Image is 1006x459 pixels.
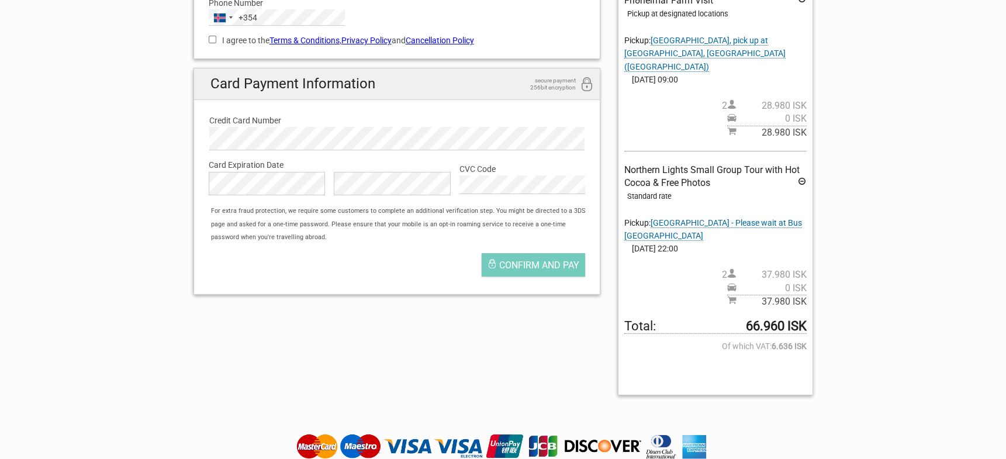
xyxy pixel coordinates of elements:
div: Standard rate [627,190,806,203]
span: 37.980 ISK [737,268,807,281]
span: 0 ISK [737,282,807,295]
span: Subtotal [727,126,807,139]
h2: Card Payment Information [194,68,600,99]
span: 28.980 ISK [737,99,807,112]
div: For extra fraud protection, we require some customers to complete an additional verification step... [205,205,600,244]
div: +354 [238,11,257,24]
a: Terms & Conditions [269,36,340,45]
label: Credit Card Number [209,114,585,127]
button: Selected country [209,10,257,25]
span: 2 person(s) [722,268,807,281]
span: Change pickup place [624,218,802,241]
button: Open LiveChat chat widget [134,18,148,32]
span: 37.980 ISK [737,295,807,308]
span: Change pickup place [624,36,786,72]
span: secure payment 256bit encryption [517,77,576,91]
span: Subtotal [727,295,807,308]
span: 28.980 ISK [737,126,807,139]
a: Privacy Policy [341,36,392,45]
span: Pickup price [727,112,807,125]
span: Pickup price [727,282,807,295]
span: Confirm and pay [499,260,579,271]
span: Pickup: [624,218,802,241]
span: 0 ISK [737,112,807,125]
a: Cancellation Policy [406,36,474,45]
span: Of which VAT: [624,340,806,353]
i: 256bit encryption [580,77,594,93]
span: Pickup: [624,36,786,72]
span: Total to be paid [624,320,806,333]
strong: 6.636 ISK [772,340,807,353]
button: Confirm and pay [482,253,585,277]
div: Pickup at designated locations [627,8,806,20]
strong: 66.960 ISK [746,320,807,333]
label: Card Expiration Date [209,158,586,171]
span: [DATE] 09:00 [624,73,806,86]
p: We're away right now. Please check back later! [16,20,132,30]
label: I agree to the , and [209,34,586,47]
span: [DATE] 22:00 [624,242,806,255]
span: 2 person(s) [722,99,807,112]
span: Northern Lights Small Group Tour with Hot Cocoa & Free Photos [624,164,800,188]
label: CVC Code [459,163,585,175]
